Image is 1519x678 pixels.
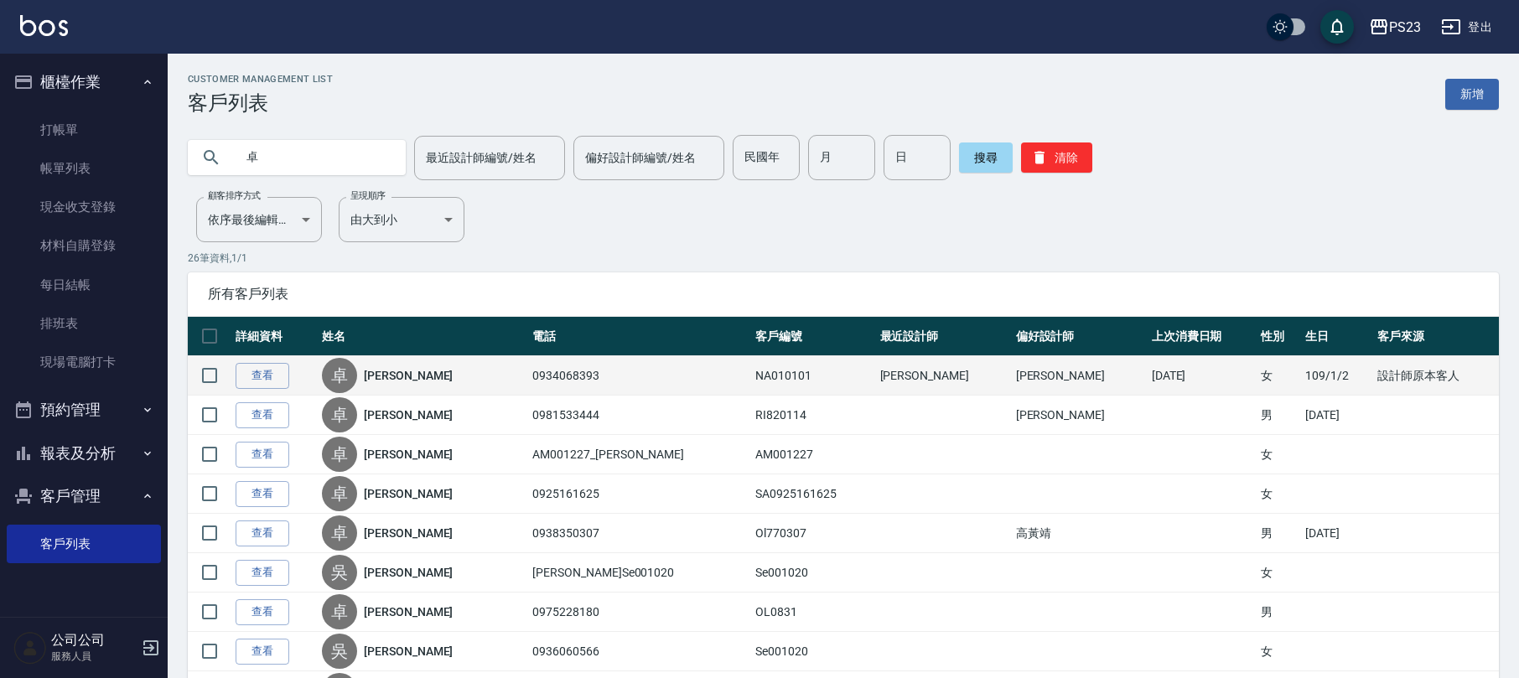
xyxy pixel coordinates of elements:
td: RI820114 [751,396,875,435]
td: OL0831 [751,593,875,632]
button: 預約管理 [7,388,161,432]
a: [PERSON_NAME] [364,525,453,541]
div: 由大到小 [339,197,464,242]
a: 查看 [236,560,289,586]
td: [PERSON_NAME] [1012,396,1148,435]
a: 每日結帳 [7,266,161,304]
div: PS23 [1389,17,1421,38]
td: [DATE] [1301,396,1373,435]
th: 最近設計師 [876,317,1012,356]
a: [PERSON_NAME] [364,367,453,384]
td: Se001020 [751,632,875,671]
a: 現場電腦打卡 [7,343,161,381]
span: 所有客戶列表 [208,286,1479,303]
td: [PERSON_NAME] [1012,356,1148,396]
p: 服務人員 [51,649,137,664]
td: 女 [1257,474,1301,514]
td: [PERSON_NAME]Se001020 [528,553,751,593]
th: 性別 [1257,317,1301,356]
td: [PERSON_NAME] [876,356,1012,396]
a: [PERSON_NAME] [364,485,453,502]
a: [PERSON_NAME] [364,406,453,423]
a: 查看 [236,402,289,428]
div: 吳 [322,634,357,669]
a: 查看 [236,599,289,625]
button: 櫃檯作業 [7,60,161,104]
td: Se001020 [751,553,875,593]
th: 電話 [528,317,751,356]
img: Logo [20,15,68,36]
td: AM001227 [751,435,875,474]
div: 卓 [322,437,357,472]
a: 現金收支登錄 [7,188,161,226]
td: SA0925161625 [751,474,875,514]
button: save [1320,10,1354,44]
td: 0925161625 [528,474,751,514]
th: 偏好設計師 [1012,317,1148,356]
a: 查看 [236,639,289,665]
a: 查看 [236,363,289,389]
h2: Customer Management List [188,74,333,85]
a: 材料自購登錄 [7,226,161,265]
td: 女 [1257,435,1301,474]
td: 0981533444 [528,396,751,435]
td: 男 [1257,396,1301,435]
a: 查看 [236,481,289,507]
td: Ol770307 [751,514,875,553]
a: 帳單列表 [7,149,161,188]
td: 0938350307 [528,514,751,553]
img: Person [13,631,47,665]
td: [DATE] [1148,356,1257,396]
input: 搜尋關鍵字 [235,135,392,180]
div: 吳 [322,555,357,590]
button: PS23 [1362,10,1428,44]
div: 卓 [322,515,357,551]
th: 姓名 [318,317,528,356]
div: 卓 [322,594,357,629]
a: [PERSON_NAME] [364,564,453,581]
td: NA010101 [751,356,875,396]
p: 26 筆資料, 1 / 1 [188,251,1499,266]
td: 高黃靖 [1012,514,1148,553]
div: 卓 [322,358,357,393]
th: 生日 [1301,317,1373,356]
a: 排班表 [7,304,161,343]
th: 詳細資料 [231,317,318,356]
td: 女 [1257,356,1301,396]
a: 新增 [1445,79,1499,110]
h3: 客戶列表 [188,91,333,115]
a: 打帳單 [7,111,161,149]
td: AM001227_[PERSON_NAME] [528,435,751,474]
a: 客戶列表 [7,525,161,563]
a: [PERSON_NAME] [364,446,453,463]
td: 男 [1257,514,1301,553]
td: 女 [1257,632,1301,671]
button: 報表及分析 [7,432,161,475]
th: 上次消費日期 [1148,317,1257,356]
a: [PERSON_NAME] [364,603,453,620]
td: 0975228180 [528,593,751,632]
th: 客戶來源 [1373,317,1499,356]
button: 搜尋 [959,142,1013,173]
td: 0936060566 [528,632,751,671]
td: 0934068393 [528,356,751,396]
td: 男 [1257,593,1301,632]
button: 清除 [1021,142,1092,173]
div: 卓 [322,476,357,511]
td: 女 [1257,553,1301,593]
button: 客戶管理 [7,474,161,518]
td: [DATE] [1301,514,1373,553]
th: 客戶編號 [751,317,875,356]
label: 呈現順序 [350,189,386,202]
a: 查看 [236,442,289,468]
a: [PERSON_NAME] [364,643,453,660]
a: 查看 [236,520,289,546]
div: 依序最後編輯時間 [196,197,322,242]
h5: 公司公司 [51,632,137,649]
td: 設計師原本客人 [1373,356,1499,396]
label: 顧客排序方式 [208,189,261,202]
div: 卓 [322,397,357,432]
td: 109/1/2 [1301,356,1373,396]
button: 登出 [1434,12,1499,43]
